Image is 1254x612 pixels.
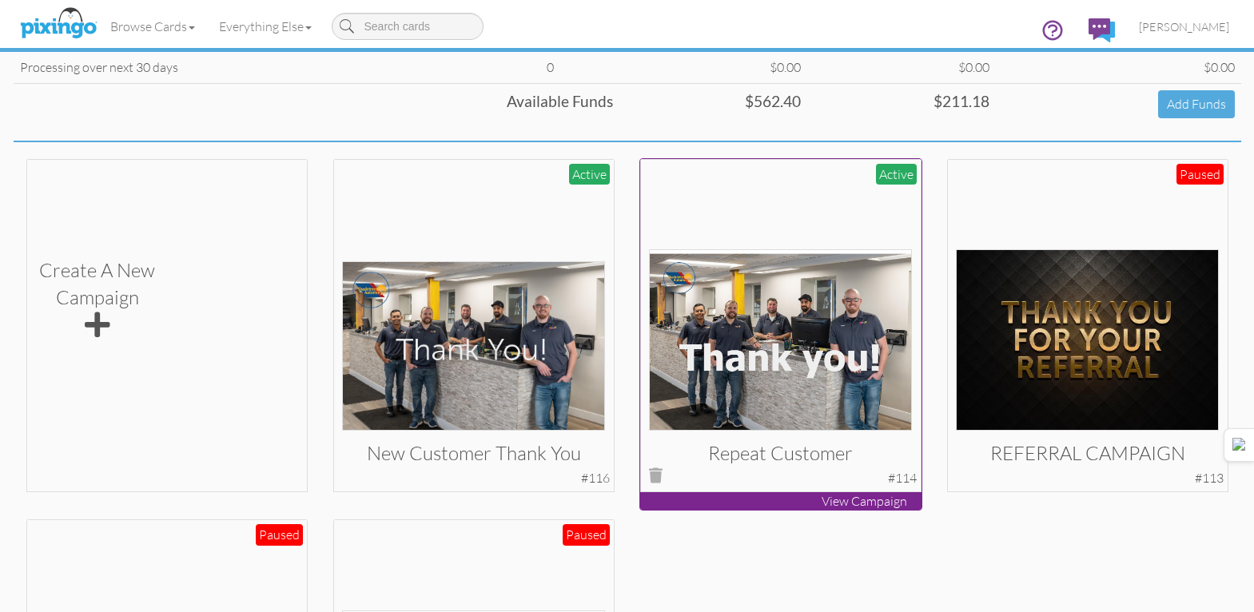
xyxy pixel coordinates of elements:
div: Paused [256,524,303,546]
div: Create a new Campaign [39,256,155,343]
td: $0.00 [807,51,995,83]
p: View Campaign [640,492,922,511]
a: Add Funds [1158,90,1235,118]
td: $562.40 [619,83,807,124]
div: Paused [1176,164,1224,185]
a: [PERSON_NAME] [1127,6,1241,47]
span: [PERSON_NAME] [1139,20,1229,34]
img: 110686-1-1706223091797-ef122b298b5fbd2b-qa.jpg [956,249,1219,431]
div: Paused [563,524,610,546]
div: #114 [888,469,917,487]
td: 0 [481,51,619,83]
td: Processing over next 30 days [14,51,482,83]
img: comments.svg [1089,18,1115,42]
div: Active [569,164,610,185]
td: Available Funds [14,83,619,124]
img: Detect Auto [1232,438,1247,452]
td: $0.00 [996,51,1241,83]
img: 113352-1-1711554205526-771a72a44d76862e-qa.jpg [649,249,912,431]
a: Browse Cards [98,6,207,46]
h3: Repeat customer [661,443,900,463]
a: Everything Else [207,6,324,46]
td: $211.18 [807,83,995,124]
img: pixingo logo [16,4,101,44]
div: #113 [1195,469,1224,487]
h3: New Customer Thank You [354,443,593,463]
h3: REFERRAL CAMPAIGN [968,443,1207,463]
input: Search cards [332,13,484,40]
div: Active [876,164,917,185]
img: 113423-1-1711699226175-522fe32e714844b3-qa.jpg [342,261,605,431]
td: $0.00 [619,51,807,83]
div: #116 [581,469,610,487]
